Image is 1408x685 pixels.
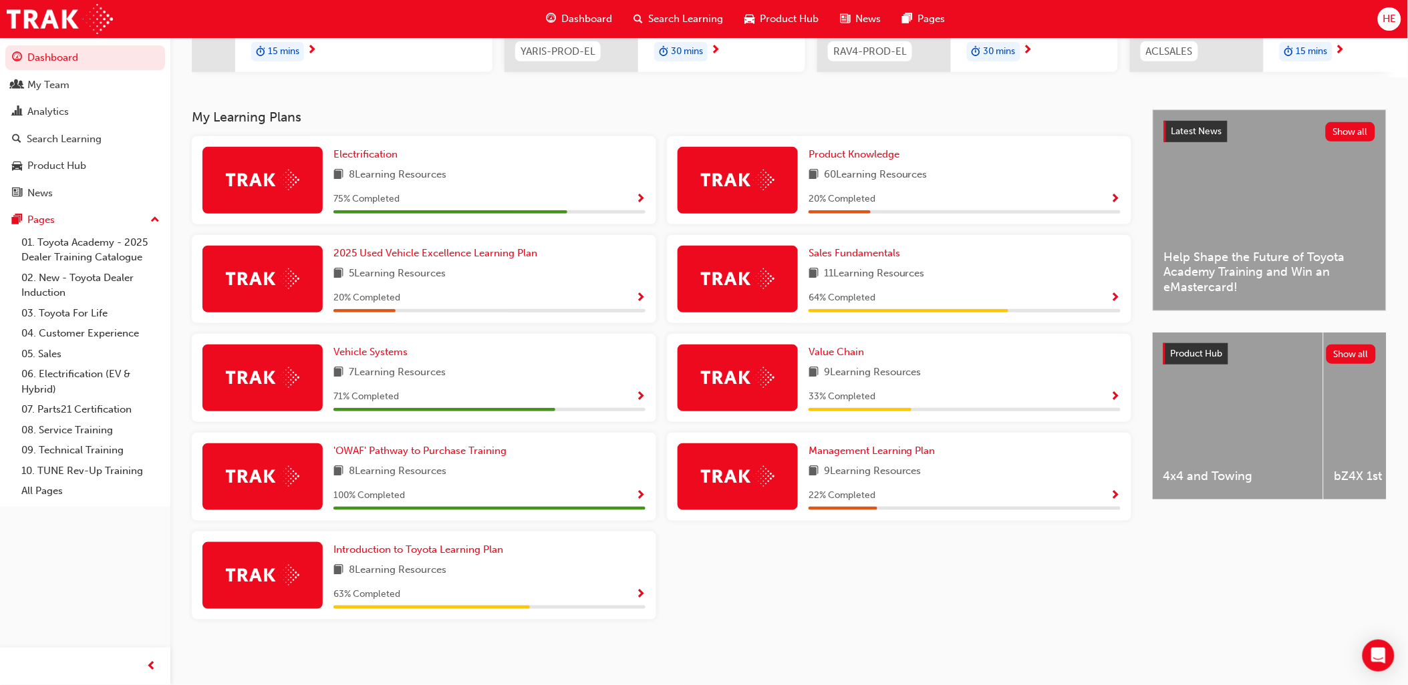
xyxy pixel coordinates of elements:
[535,5,623,33] a: guage-iconDashboard
[16,303,165,324] a: 03. Toyota For Life
[546,11,556,27] span: guage-icon
[333,148,398,160] span: Electrification
[1284,43,1294,61] span: duration-icon
[659,43,668,61] span: duration-icon
[1023,45,1033,57] span: next-icon
[824,266,925,282] span: 11 Learning Resources
[5,99,165,124] a: Analytics
[984,44,1016,59] span: 30 mins
[349,167,446,184] span: 8 Learning Resources
[809,345,869,360] a: Value Chain
[226,466,299,487] img: Trak
[809,463,819,480] span: book-icon
[226,565,299,586] img: Trak
[333,587,400,602] span: 63 % Completed
[1111,292,1121,304] span: Show Progress
[824,365,922,381] span: 9 Learning Resources
[16,440,165,461] a: 09. Technical Training
[855,11,881,27] span: News
[710,45,720,57] span: next-icon
[1163,469,1312,484] span: 4x4 and Towing
[809,488,875,503] span: 22 % Completed
[840,11,850,27] span: news-icon
[16,364,165,399] a: 06. Electrification (EV & Hybrid)
[918,11,945,27] span: Pages
[636,389,646,405] button: Show Progress
[636,292,646,304] span: Show Progress
[333,192,400,207] span: 75 % Completed
[226,367,299,388] img: Trak
[333,246,543,261] a: 2025 Used Vehicle Excellence Learning Plan
[7,4,113,34] img: Trak
[27,104,69,120] div: Analytics
[192,109,1131,125] h3: My Learning Plans
[734,5,829,33] a: car-iconProduct Hub
[12,188,22,200] span: news-icon
[809,346,864,358] span: Value Chain
[12,160,22,172] span: car-icon
[333,562,343,579] span: book-icon
[12,106,22,118] span: chart-icon
[809,247,900,259] span: Sales Fundamentals
[5,73,165,97] a: My Team
[636,586,646,603] button: Show Progress
[268,44,299,59] span: 15 mins
[307,45,317,57] span: next-icon
[636,194,646,206] span: Show Progress
[5,208,165,232] button: Pages
[1146,44,1193,59] span: ACLSALES
[349,266,446,282] span: 5 Learning Resources
[891,5,956,33] a: pages-iconPages
[333,266,343,282] span: book-icon
[809,389,875,405] span: 33 % Completed
[349,463,446,480] span: 8 Learning Resources
[226,170,299,190] img: Trak
[226,268,299,289] img: Trak
[671,44,703,59] span: 30 mins
[633,11,643,27] span: search-icon
[1383,11,1396,27] span: HE
[16,399,165,420] a: 07. Parts21 Certification
[1171,126,1222,137] span: Latest News
[1171,348,1223,359] span: Product Hub
[623,5,734,33] a: search-iconSearch Learning
[1326,122,1376,142] button: Show all
[829,5,891,33] a: news-iconNews
[5,181,165,206] a: News
[833,44,907,59] span: RAV4-PROD-EL
[27,77,69,93] div: My Team
[701,170,775,190] img: Trak
[333,543,503,555] span: Introduction to Toyota Learning Plan
[147,658,157,675] span: prev-icon
[333,389,399,405] span: 71 % Completed
[1363,640,1395,672] div: Open Intercom Messenger
[16,268,165,303] a: 02. New - Toyota Dealer Induction
[12,52,22,64] span: guage-icon
[16,461,165,481] a: 10. TUNE Rev-Up Training
[5,45,165,70] a: Dashboard
[5,43,165,208] button: DashboardMy TeamAnalyticsSearch LearningProduct HubNews
[1164,250,1375,295] span: Help Shape the Future of Toyota Academy Training and Win an eMastercard!
[809,290,875,306] span: 64 % Completed
[5,127,165,152] a: Search Learning
[256,43,265,61] span: duration-icon
[1296,44,1328,59] span: 15 mins
[636,290,646,306] button: Show Progress
[12,79,22,91] span: people-icon
[333,488,405,503] span: 100 % Completed
[333,247,537,259] span: 2025 Used Vehicle Excellence Learning Plan
[809,148,899,160] span: Product Knowledge
[12,214,22,226] span: pages-icon
[1163,343,1376,365] a: Product HubShow all
[27,132,102,147] div: Search Learning
[1335,45,1345,57] span: next-icon
[16,420,165,441] a: 08. Service Training
[12,134,21,146] span: search-icon
[521,44,595,59] span: YARIS-PROD-EL
[701,466,775,487] img: Trak
[16,232,165,268] a: 01. Toyota Academy - 2025 Dealer Training Catalogue
[333,290,400,306] span: 20 % Completed
[16,344,165,365] a: 05. Sales
[333,445,507,457] span: 'OWAF' Pathway to Purchase Training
